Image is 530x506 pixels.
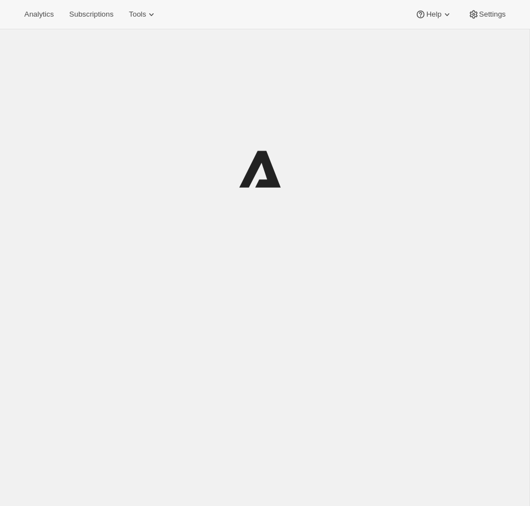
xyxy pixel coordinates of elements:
button: Settings [461,7,512,22]
button: Help [408,7,459,22]
span: Subscriptions [69,10,113,19]
span: Help [426,10,441,19]
button: Subscriptions [62,7,120,22]
button: Analytics [18,7,60,22]
span: Analytics [24,10,54,19]
span: Settings [479,10,506,19]
button: Tools [122,7,164,22]
span: Tools [129,10,146,19]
